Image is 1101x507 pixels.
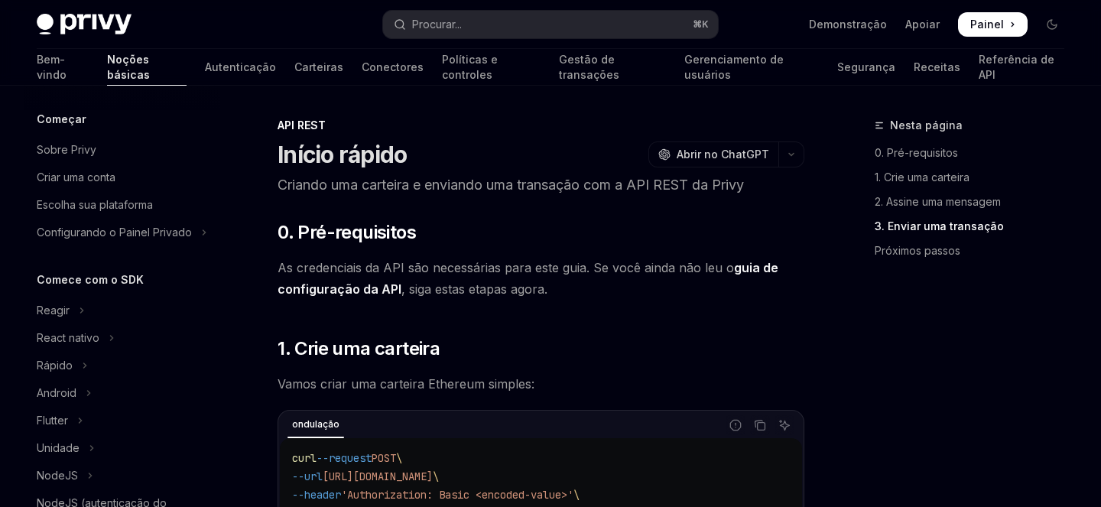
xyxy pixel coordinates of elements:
[362,49,424,86] a: Conectores
[24,219,220,246] button: Alternar a seção Configurando o Painel Privado
[278,376,534,392] font: Vamos criar uma carteira Ethereum simples:
[837,60,895,73] font: Segurança
[37,143,96,156] font: Sobre Privy
[278,260,734,275] font: As credenciais da API são necessárias para este guia. Se você ainda não leu o
[875,219,1004,232] font: 3. Enviar uma transação
[837,49,895,86] a: Segurança
[684,53,784,81] font: Gerenciamento de usuários
[875,195,1001,208] font: 2. Assine uma mensagem
[37,53,67,81] font: Bem-vindo
[24,324,220,352] button: Alternar seção React Native
[914,60,960,73] font: Receitas
[37,171,115,184] font: Criar uma conta
[24,462,220,489] button: Alternar seção NodeJS
[914,49,960,86] a: Receitas
[205,49,276,86] a: Autenticação
[24,297,220,324] button: Alternar seção React
[677,148,769,161] font: Abrir no ChatGPT
[970,18,1004,31] font: Painel
[37,304,70,317] font: Reagir
[412,18,462,31] font: Procurar...
[37,49,89,86] a: Bem-vindo
[278,337,440,359] font: 1. Crie uma carteira
[205,60,276,73] font: Autenticação
[648,141,778,167] button: Abrir no ChatGPT
[875,239,1077,263] a: Próximos passos
[958,12,1028,37] a: Painel
[702,18,709,30] font: K
[24,379,220,407] button: Alternar seção Android
[278,221,416,243] font: 0. Pré-requisitos
[37,414,68,427] font: Flutter
[362,60,424,73] font: Conectores
[37,226,192,239] font: Configurando o Painel Privado
[107,49,187,86] a: Noções básicas
[37,198,153,211] font: Escolha sua plataforma
[292,418,339,430] font: ondulação
[107,53,150,81] font: Noções básicas
[875,165,1077,190] a: 1. Crie uma carteira
[24,164,220,191] a: Criar uma conta
[750,415,770,435] button: Copie o conteúdo do bloco de código
[559,53,619,81] font: Gestão de transações
[726,415,745,435] button: Relatar código incorreto
[890,119,963,132] font: Nesta página
[278,177,744,193] font: Criando uma carteira e enviando uma transação com a API REST da Privy
[875,171,969,184] font: 1. Crie uma carteira
[37,441,80,454] font: Unidade
[775,415,794,435] button: Pergunte à IA
[37,386,76,399] font: Android
[294,60,343,73] font: Carteiras
[684,49,819,86] a: Gerenciamento de usuários
[809,17,887,32] a: Demonstração
[442,53,498,81] font: Políticas e controles
[37,14,132,35] img: logotipo escuro
[24,434,220,462] button: Alternar seção Unity
[24,136,220,164] a: Sobre Privy
[875,146,958,159] font: 0. Pré-requisitos
[875,244,960,257] font: Próximos passos
[559,49,666,86] a: Gestão de transações
[278,141,407,168] font: Início rápido
[875,214,1077,239] a: 3. Enviar uma transação
[401,281,547,297] font: , siga estas etapas agora.
[37,469,78,482] font: NodeJS
[37,331,99,344] font: React nativo
[875,190,1077,214] a: 2. Assine uma mensagem
[37,359,73,372] font: Rápido
[24,191,220,219] a: Escolha sua plataforma
[24,352,220,379] button: Alternar seção Swift
[905,18,940,31] font: Apoiar
[442,49,541,86] a: Políticas e controles
[278,119,326,132] font: API REST
[979,53,1054,81] font: Referência de API
[24,407,220,434] button: Alternar seção Flutter
[37,112,86,125] font: Começar
[294,49,343,86] a: Carteiras
[875,141,1077,165] a: 0. Pré-requisitos
[693,18,702,30] font: ⌘
[979,49,1065,86] a: Referência de API
[905,17,940,32] a: Apoiar
[1040,12,1064,37] button: Alternar modo escuro
[383,11,717,38] button: Pesquisa aberta
[809,18,887,31] font: Demonstração
[37,273,144,286] font: Comece com o SDK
